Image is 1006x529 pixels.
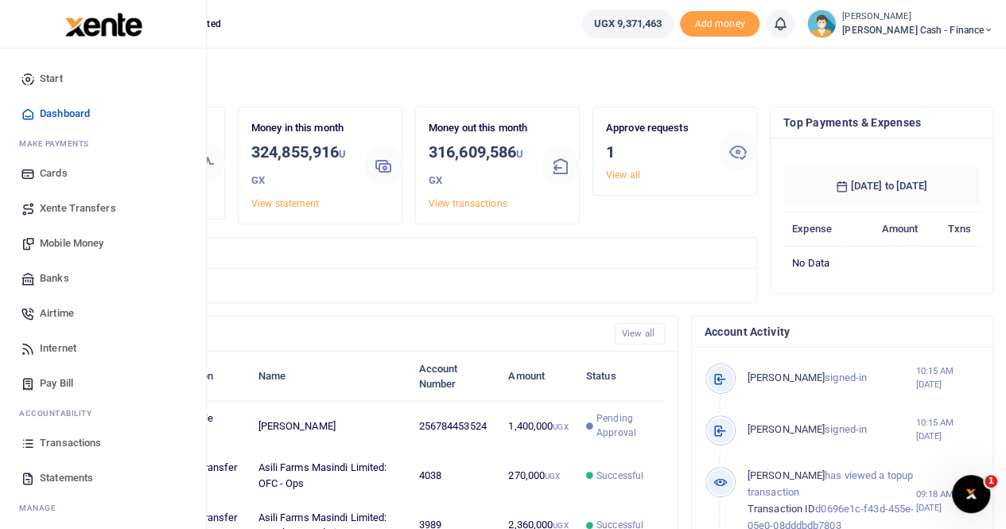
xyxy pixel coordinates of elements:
[74,244,744,262] h4: Transactions Overview
[915,364,980,391] small: 10:15 AM [DATE]
[13,496,193,520] li: M
[13,426,193,461] a: Transactions
[748,469,825,481] span: [PERSON_NAME]
[40,305,74,321] span: Airtime
[577,352,665,401] th: Status
[249,401,410,450] td: [PERSON_NAME]
[606,169,640,181] a: View all
[807,10,836,38] img: profile-user
[13,331,193,366] a: Internet
[13,261,193,296] a: Banks
[251,198,319,209] a: View statement
[596,469,643,483] span: Successful
[553,422,568,431] small: UGX
[65,13,142,37] img: logo-large
[13,296,193,331] a: Airtime
[748,423,825,435] span: [PERSON_NAME]
[27,138,89,150] span: ake Payments
[40,470,93,486] span: Statements
[705,323,980,340] h4: Account Activity
[926,212,980,247] th: Txns
[596,411,656,440] span: Pending Approval
[251,140,352,193] h3: 324,855,916
[27,502,56,514] span: anage
[606,120,706,137] p: Approve requests
[615,323,665,344] a: View all
[985,475,997,488] span: 1
[251,120,352,137] p: Money in this month
[606,140,706,164] h3: 1
[680,17,759,29] a: Add money
[40,106,90,122] span: Dashboard
[64,18,142,29] a: logo-small logo-large logo-large
[13,226,193,261] a: Mobile Money
[13,366,193,401] a: Pay Bill
[842,23,993,37] span: [PERSON_NAME] Cash - Finance
[40,200,116,216] span: Xente Transfers
[807,10,993,38] a: profile-user [PERSON_NAME] [PERSON_NAME] Cash - Finance
[40,435,101,451] span: Transactions
[13,96,193,131] a: Dashboard
[410,451,499,500] td: 4038
[410,401,499,450] td: 256784453524
[576,10,680,38] li: Wallet ballance
[594,16,662,32] span: UGX 9,371,463
[748,503,815,515] span: Transaction ID
[40,165,68,181] span: Cards
[680,11,759,37] span: Add money
[13,461,193,496] a: Statements
[410,352,499,401] th: Account Number
[13,131,193,156] li: M
[429,148,523,186] small: UGX
[748,422,916,438] p: signed-in
[857,212,927,247] th: Amount
[40,71,63,87] span: Start
[429,140,529,193] h3: 316,609,586
[13,61,193,96] a: Start
[545,472,560,480] small: UGX
[748,370,916,387] p: signed-in
[783,246,980,279] td: No data
[31,407,91,419] span: countability
[13,156,193,191] a: Cards
[915,488,980,515] small: 09:18 AM [DATE]
[429,198,507,209] a: View transactions
[582,10,674,38] a: UGX 9,371,463
[429,120,529,137] p: Money out this month
[13,401,193,426] li: Ac
[13,191,193,226] a: Xente Transfers
[783,167,980,205] h6: [DATE] to [DATE]
[952,475,990,513] iframe: Intercom live chat
[499,352,577,401] th: Amount
[915,416,980,443] small: 10:15 AM [DATE]
[499,401,577,450] td: 1,400,000
[251,148,346,186] small: UGX
[680,11,759,37] li: Toup your wallet
[40,270,69,286] span: Banks
[842,10,993,24] small: [PERSON_NAME]
[40,375,73,391] span: Pay Bill
[40,340,76,356] span: Internet
[499,451,577,500] td: 270,000
[40,235,103,251] span: Mobile Money
[249,451,410,500] td: Asili Farms Masindi Limited: OFC - Ops
[74,325,602,343] h4: Recent Transactions
[783,114,980,131] h4: Top Payments & Expenses
[748,371,825,383] span: [PERSON_NAME]
[60,68,993,86] h4: Hello Pricillah
[249,352,410,401] th: Name
[783,212,857,247] th: Expense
